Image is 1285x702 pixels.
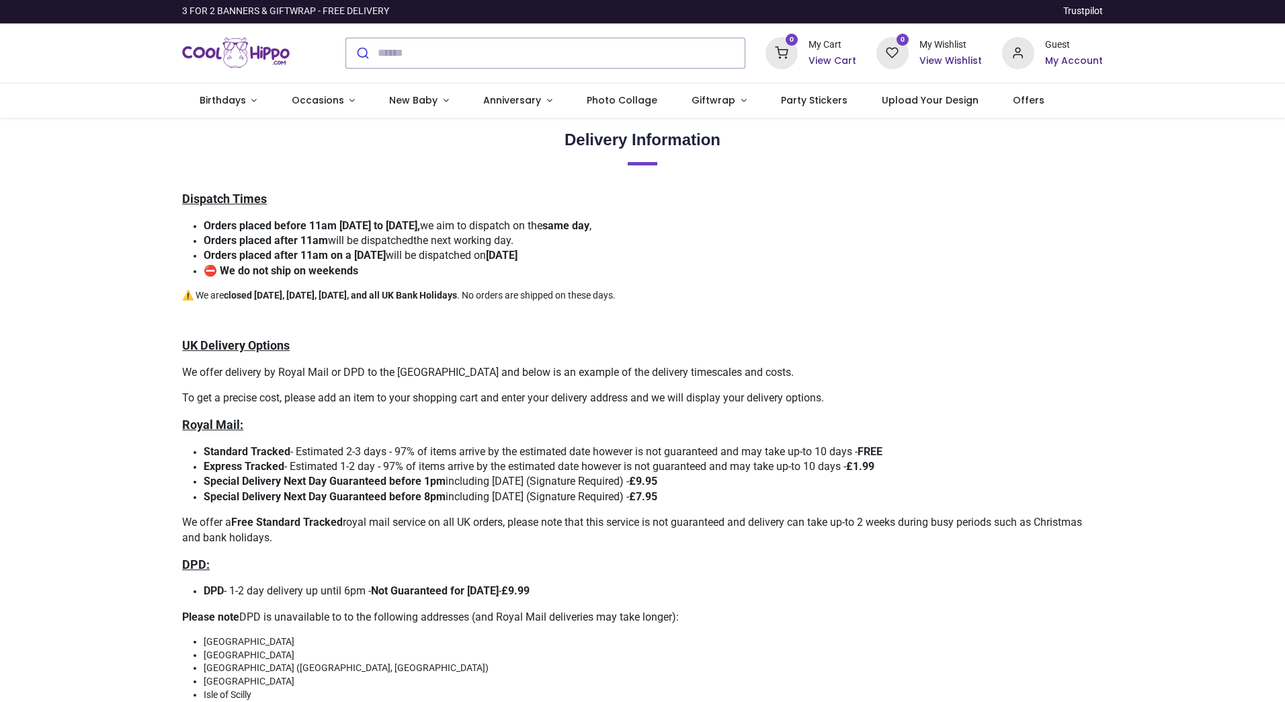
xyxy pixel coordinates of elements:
[372,83,466,118] a: New Baby
[182,128,1103,151] h2: Delivery Information
[486,249,517,262] strong: [DATE]
[204,264,358,277] strong: ⛔ We do not ship on weekends
[200,93,246,107] span: Birthdays
[542,219,589,232] strong: same day
[1063,5,1103,18] a: Trustpilot
[182,34,290,72] img: Cool Hippo
[204,249,386,262] strong: Orders placed after 11am on a [DATE]
[204,675,1103,689] li: [GEOGRAPHIC_DATA]
[204,584,224,597] strong: DPD
[629,475,657,487] strong: £9.95
[292,93,344,107] span: Occasions
[182,391,824,404] span: To get a precise cost, please add an item to your shopping cart and enter your delivery address a...
[182,289,1103,303] p: ⚠️ We are . No orders are shipped on these days.
[204,219,591,232] span: we aim to dispatch on the ,
[846,460,874,473] strong: £1.99
[882,93,979,107] span: Upload Your Design
[781,93,847,107] span: Party Stickers
[204,249,517,262] span: will be dispatched on
[182,338,290,352] u: UK Delivery Options
[204,649,1103,662] li: [GEOGRAPHIC_DATA]
[182,557,210,572] u: DPD:
[204,475,446,487] strong: Special Delivery Next Day Guaranteed before 1pm
[182,5,389,18] div: 3 FOR 2 BANNERS & GIFTWRAP - FREE DELIVERY
[204,475,657,487] span: including [DATE] (Signature Required) -
[1045,38,1103,52] div: Guest
[587,93,657,107] span: Photo Collage
[274,83,372,118] a: Occasions
[204,490,657,503] span: including [DATE] (Signature Required) -
[231,516,343,529] strong: Free Standard Tracked
[809,38,856,52] div: My Cart
[182,83,274,118] a: Birthdays
[501,584,530,597] strong: £9.99
[182,611,239,623] strong: Please note
[182,611,679,623] span: DPD is unavailable to to the following addresses (and Royal Mail deliveries may take longer):
[858,445,882,458] strong: FREE
[204,219,420,232] strong: Orders placed before 11am [DATE] to [DATE],
[674,83,763,118] a: Giftwrap
[466,83,569,118] a: Anniversary
[629,490,657,503] strong: £7.95
[1045,54,1103,68] a: My Account
[809,54,856,68] a: View Cart
[204,234,513,247] span: the next working day.
[204,445,290,458] strong: Standard Tracked
[919,54,982,68] a: View Wishlist
[204,490,446,503] strong: Special Delivery Next Day Guaranteed before 8pm
[786,34,798,46] sup: 0
[182,34,290,72] a: Logo of Cool Hippo
[204,234,413,247] span: will be dispatched
[182,516,1082,543] span: We offer a royal mail service on all UK orders, please note that this service is not guaranteed a...
[204,234,328,247] strong: Orders placed after 11am
[204,460,284,473] strong: Express Tracked
[346,38,378,68] button: Submit
[204,584,530,597] span: - 1-2 day delivery up until 6pm - -
[765,46,798,57] a: 0
[204,445,882,458] span: ​ - Estimated 2-3 days - 97% of items arrive by the estimated date however is not guaranteed and ...
[876,46,909,57] a: 0
[204,635,1103,649] li: [GEOGRAPHIC_DATA]
[389,93,438,107] span: New Baby
[224,290,457,301] strong: closed [DATE], [DATE], [DATE], and all UK Bank Holidays
[919,38,982,52] div: My Wishlist
[897,34,909,46] sup: 0
[1013,93,1044,107] span: Offers
[483,93,541,107] span: Anniversary
[692,93,735,107] span: Giftwrap
[204,662,1103,675] li: [GEOGRAPHIC_DATA] ([GEOGRAPHIC_DATA], [GEOGRAPHIC_DATA])
[182,192,267,206] u: Dispatch Times
[371,584,499,597] strong: Not Guaranteed for [DATE]
[204,460,874,473] span: - Estimated 1-2 day - 97% of items arrive by the estimated date however is not guaranteed and may...
[204,689,1103,702] li: Isle of Scilly
[182,366,794,379] span: We offer delivery by Royal Mail or DPD to the [GEOGRAPHIC_DATA] and below is an example of the de...
[182,418,243,432] u: Royal Mail:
